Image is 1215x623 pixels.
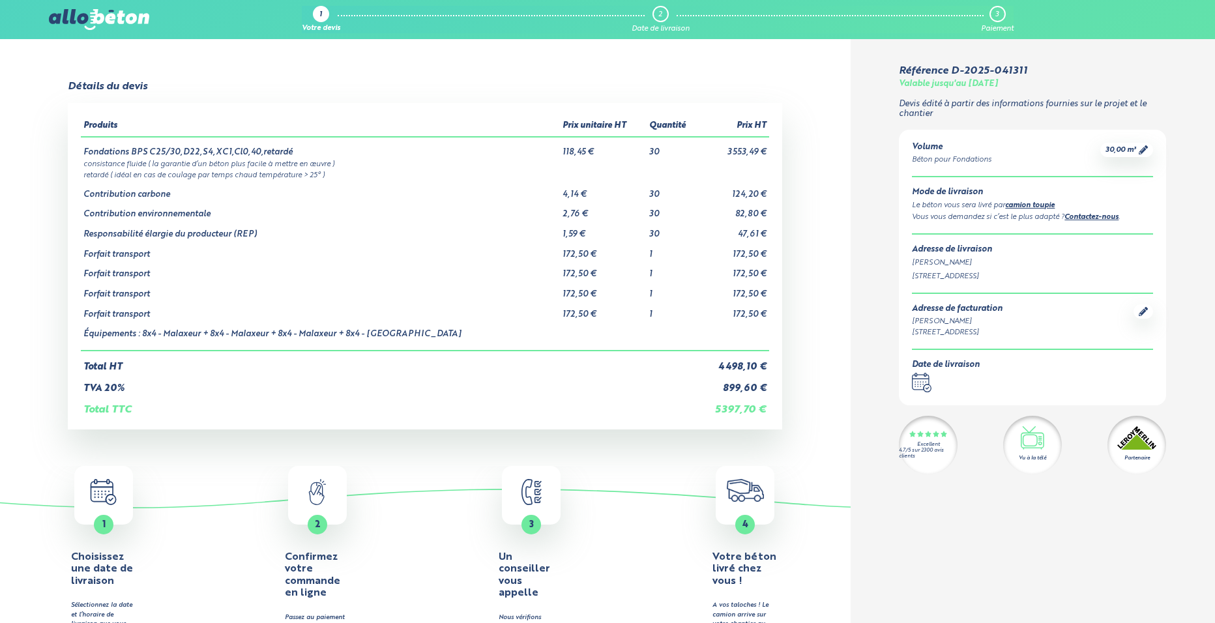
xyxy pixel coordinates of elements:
td: 172,50 € [560,300,646,320]
td: consistance fluide ( la garantie d’un béton plus facile à mettre en œuvre ) [81,158,769,169]
div: Paiement [981,25,1014,33]
h4: Un conseiller vous appelle [499,551,564,600]
th: Quantité [647,116,699,137]
td: 1 [647,240,699,260]
h4: Choisissez une date de livraison [71,551,136,587]
td: 2,76 € [560,199,646,220]
td: 30 [647,199,699,220]
div: Béton pour Fondations [912,154,991,166]
div: Vu à la télé [1019,454,1046,462]
td: 5 397,70 € [699,394,770,416]
div: Vous vous demandez si c’est le plus adapté ? . [912,212,1153,224]
a: 2 Confirmez votre commande en ligne Passez au paiement [214,466,421,623]
div: Référence D-2025-041311 [899,65,1027,77]
td: 172,50 € [560,240,646,260]
td: Fondations BPS C25/30,D22,S4,XC1,Cl0,40,retardé [81,137,560,158]
td: Total TTC [81,394,698,416]
a: 1 Votre devis [302,6,340,33]
h4: Votre béton livré chez vous ! [712,551,778,587]
td: Équipements : 8x4 - Malaxeur + 8x4 - Malaxeur + 8x4 - Malaxeur + 8x4 - [GEOGRAPHIC_DATA] [81,319,560,351]
div: Valable jusqu'au [DATE] [899,80,998,89]
td: 47,61 € [699,220,770,240]
div: Date de livraison [632,25,690,33]
div: [PERSON_NAME] [912,257,1153,268]
td: 1 [647,280,699,300]
div: Volume [912,143,991,152]
a: camion toupie [1005,202,1055,209]
div: Excellent [917,442,940,448]
td: 172,50 € [560,280,646,300]
div: Passez au paiement [285,613,350,622]
span: 1 [102,520,106,529]
span: 4 [742,520,748,529]
td: 172,50 € [699,300,770,320]
td: 172,50 € [699,259,770,280]
td: Contribution carbone [81,180,560,200]
div: Votre devis [302,25,340,33]
div: Détails du devis [68,81,147,93]
div: Adresse de livraison [912,245,1153,255]
p: Devis édité à partir des informations fournies sur le projet et le chantier [899,100,1166,119]
td: Forfait transport [81,259,560,280]
td: 172,50 € [560,259,646,280]
span: 2 [315,520,321,529]
td: 3 553,49 € [699,137,770,158]
td: TVA 20% [81,373,698,394]
iframe: Help widget launcher [1099,572,1201,609]
th: Prix HT [699,116,770,137]
td: 118,45 € [560,137,646,158]
td: 899,60 € [699,373,770,394]
th: Produits [81,116,560,137]
td: 1,59 € [560,220,646,240]
a: 3 Paiement [981,6,1014,33]
a: 2 Date de livraison [632,6,690,33]
td: 124,20 € [699,180,770,200]
td: 30 [647,137,699,158]
div: 1 [319,11,322,20]
span: 3 [529,520,534,529]
a: Contactez-nous [1064,214,1119,221]
div: Date de livraison [912,360,980,370]
img: allobéton [49,9,149,30]
td: retardé ( idéal en cas de coulage par temps chaud température > 25° ) [81,169,769,180]
td: Contribution environnementale [81,199,560,220]
td: 30 [647,220,699,240]
td: 4 498,10 € [699,351,770,373]
img: truck.c7a9816ed8b9b1312949.png [727,479,764,502]
td: 82,80 € [699,199,770,220]
div: Le béton vous sera livré par [912,200,1153,212]
div: 3 [995,10,999,19]
td: 172,50 € [699,240,770,260]
h4: Confirmez votre commande en ligne [285,551,350,600]
div: Adresse de facturation [912,304,1003,314]
td: Forfait transport [81,240,560,260]
td: 1 [647,300,699,320]
td: 4,14 € [560,180,646,200]
td: Forfait transport [81,300,560,320]
td: Forfait transport [81,280,560,300]
div: Mode de livraison [912,188,1153,197]
div: [PERSON_NAME] [912,316,1003,327]
td: 1 [647,259,699,280]
div: [STREET_ADDRESS] [912,327,1003,338]
td: Responsabilité élargie du producteur (REP) [81,220,560,240]
td: 30 [647,180,699,200]
th: Prix unitaire HT [560,116,646,137]
td: Total HT [81,351,698,373]
div: [STREET_ADDRESS] [912,271,1153,282]
div: Partenaire [1124,454,1150,462]
div: 2 [658,10,662,19]
td: 172,50 € [699,280,770,300]
div: 4.7/5 sur 2300 avis clients [899,448,958,459]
